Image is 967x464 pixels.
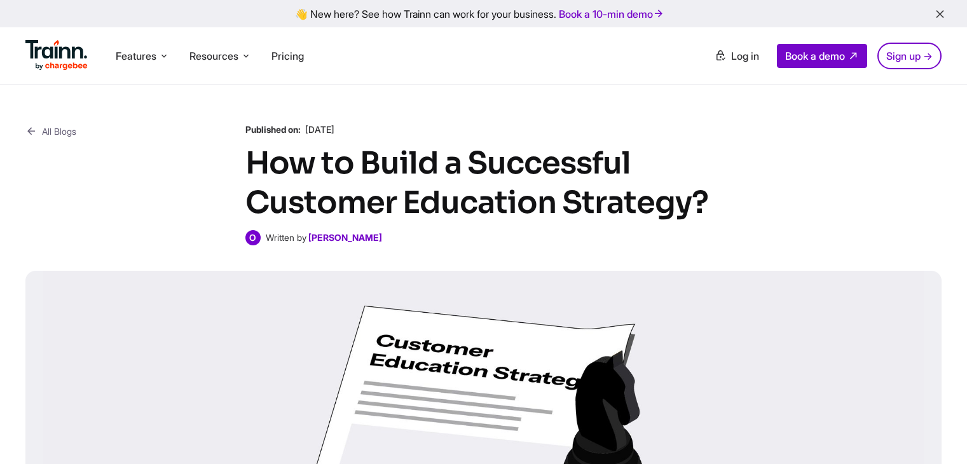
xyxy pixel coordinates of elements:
span: Resources [189,49,238,63]
a: Log in [707,44,767,67]
a: [PERSON_NAME] [308,232,382,243]
span: Written by [266,232,306,243]
a: All Blogs [25,123,76,139]
h1: How to Build a Successful Customer Education Strategy? [245,144,722,222]
div: 👋 New here? See how Trainn can work for your business. [8,8,959,20]
b: Published on: [245,124,301,135]
span: Book a demo [785,50,845,62]
span: [DATE] [305,124,334,135]
span: O [245,230,261,245]
img: Trainn Logo [25,40,88,71]
a: Sign up → [877,43,942,69]
span: Features [116,49,156,63]
span: Log in [731,50,759,62]
a: Pricing [271,50,304,62]
a: Book a 10-min demo [556,5,667,23]
a: Book a demo [777,44,867,68]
